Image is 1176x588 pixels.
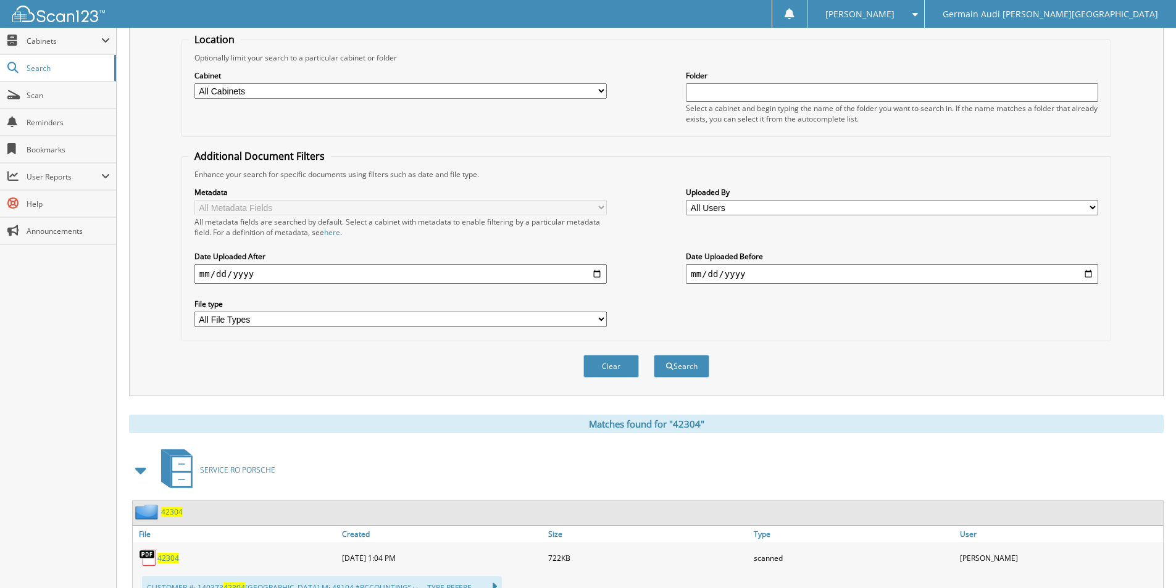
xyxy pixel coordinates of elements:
[188,52,1104,63] div: Optionally limit your search to a particular cabinet or folder
[194,217,607,238] div: All metadata fields are searched by default. Select a cabinet with metadata to enable filtering b...
[27,199,110,209] span: Help
[686,103,1098,124] div: Select a cabinet and begin typing the name of the folder you want to search in. If the name match...
[200,465,275,475] span: SERVICE RO PORSCHE
[154,445,275,494] a: SERVICE RO PORSCHE
[161,507,183,517] a: 42304
[188,169,1104,180] div: Enhance your search for specific documents using filters such as date and file type.
[27,226,110,236] span: Announcements
[686,251,1098,262] label: Date Uploaded Before
[957,545,1163,570] div: [PERSON_NAME]
[188,149,331,163] legend: Additional Document Filters
[135,504,161,520] img: folder2.png
[686,187,1098,197] label: Uploaded By
[194,251,607,262] label: Date Uploaded After
[194,70,607,81] label: Cabinet
[27,144,110,155] span: Bookmarks
[27,63,108,73] span: Search
[686,70,1098,81] label: Folder
[27,36,101,46] span: Cabinets
[751,526,957,542] a: Type
[339,545,545,570] div: [DATE] 1:04 PM
[188,33,241,46] legend: Location
[27,172,101,182] span: User Reports
[194,264,607,284] input: start
[686,264,1098,284] input: end
[324,227,340,238] a: here
[583,355,639,378] button: Clear
[943,10,1158,18] span: Germain Audi [PERSON_NAME][GEOGRAPHIC_DATA]
[194,299,607,309] label: File type
[129,415,1164,433] div: Matches found for "42304"
[194,187,607,197] label: Metadata
[27,90,110,101] span: Scan
[751,545,957,570] div: scanned
[27,117,110,128] span: Reminders
[133,526,339,542] a: File
[957,526,1163,542] a: User
[139,549,157,567] img: PDF.png
[12,6,105,22] img: scan123-logo-white.svg
[545,545,751,570] div: 722KB
[545,526,751,542] a: Size
[157,553,179,563] a: 42304
[825,10,895,18] span: [PERSON_NAME]
[1114,529,1176,588] iframe: Chat Widget
[654,355,709,378] button: Search
[339,526,545,542] a: Created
